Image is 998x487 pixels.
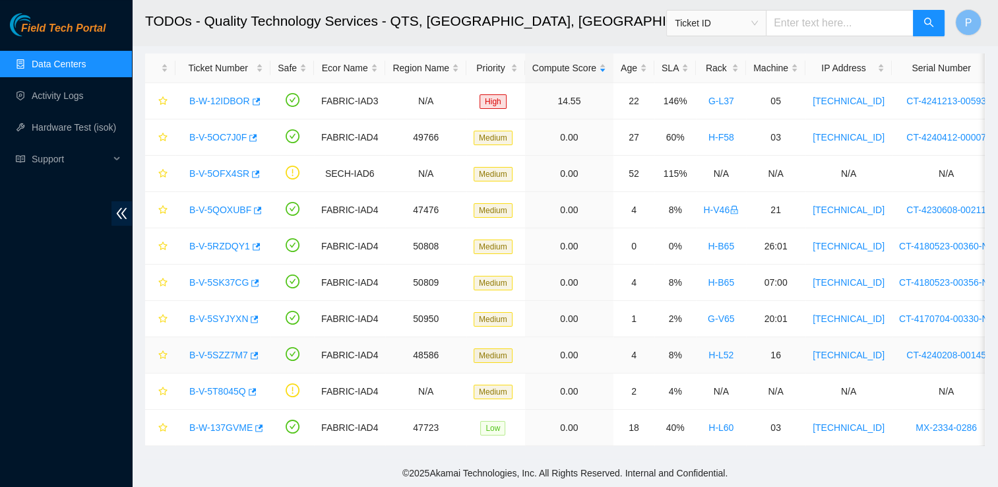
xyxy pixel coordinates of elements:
td: 0.00 [525,228,613,265]
td: 0.00 [525,156,613,192]
span: double-left [111,201,132,226]
td: 146% [654,83,696,119]
button: star [152,163,168,184]
span: P [965,15,972,31]
a: Activity Logs [32,90,84,101]
td: N/A [696,373,746,410]
img: Akamai Technologies [10,13,67,36]
td: 8% [654,265,696,301]
button: star [152,272,168,293]
td: SECH-IAD6 [314,156,385,192]
span: search [923,17,934,30]
td: FABRIC-IAD4 [314,410,385,446]
td: 50808 [385,228,466,265]
td: 0.00 [525,119,613,156]
td: FABRIC-IAD4 [314,119,385,156]
td: 05 [746,83,805,119]
input: Enter text here... [766,10,914,36]
span: Medium [474,131,513,145]
a: CT-4180523-00360-N1 [899,241,993,251]
a: [TECHNICAL_ID] [813,205,885,215]
td: 0.00 [525,265,613,301]
span: star [158,350,168,361]
footer: © 2025 Akamai Technologies, Inc. All Rights Reserved. Internal and Confidential. [132,459,998,487]
span: check-circle [286,93,299,107]
td: 50950 [385,301,466,337]
a: Akamai TechnologiesField Tech Portal [10,24,106,41]
td: 16 [746,337,805,373]
td: 21 [746,192,805,228]
td: 03 [746,410,805,446]
span: exclamation-circle [286,383,299,397]
td: 27 [613,119,654,156]
a: [TECHNICAL_ID] [813,132,885,143]
button: star [152,344,168,366]
a: Data Centers [32,59,86,69]
a: B-V-5RZDQY1 [189,241,250,251]
span: Medium [474,385,513,399]
td: 0.00 [525,337,613,373]
a: H-V46lock [703,205,739,215]
a: MX-2334-0286 [916,422,977,433]
a: H-B65 [708,241,734,251]
td: 4 [613,337,654,373]
td: FABRIC-IAD4 [314,228,385,265]
a: B-V-5OFX4SR [189,168,249,179]
td: 4 [613,192,654,228]
td: 48586 [385,337,466,373]
td: 40% [654,410,696,446]
a: CT-4241213-00593 [906,96,986,106]
span: star [158,96,168,107]
td: FABRIC-IAD4 [314,192,385,228]
td: 60% [654,119,696,156]
span: check-circle [286,238,299,252]
span: Field Tech Portal [21,22,106,35]
span: Medium [474,276,513,290]
td: 8% [654,192,696,228]
td: 18 [613,410,654,446]
td: N/A [746,373,805,410]
td: 8% [654,337,696,373]
a: B-W-12IDBOR [189,96,250,106]
td: 47476 [385,192,466,228]
span: star [158,169,168,179]
td: 49766 [385,119,466,156]
td: 1 [613,301,654,337]
td: 0 [613,228,654,265]
span: check-circle [286,420,299,434]
button: search [913,10,945,36]
span: Medium [474,203,513,218]
span: star [158,314,168,325]
span: check-circle [286,347,299,361]
span: star [158,133,168,143]
span: star [158,278,168,288]
span: Support [32,146,109,172]
td: 50809 [385,265,466,301]
span: Medium [474,240,513,254]
span: Medium [474,167,513,181]
td: 26:01 [746,228,805,265]
td: N/A [696,156,746,192]
a: H-B65 [708,277,734,288]
a: [TECHNICAL_ID] [813,96,885,106]
a: CT-4230608-00211 [906,205,986,215]
button: P [955,9,982,36]
button: star [152,308,168,329]
a: [TECHNICAL_ID] [813,313,885,324]
span: Ticket ID [675,13,758,33]
a: B-V-5SK37CG [189,277,249,288]
a: G-L37 [708,96,734,106]
td: N/A [805,156,892,192]
button: star [152,236,168,257]
a: B-V-5T8045Q [189,386,246,397]
span: Low [480,421,505,436]
a: CT-4170704-00330-N1 [899,313,993,324]
td: 4% [654,373,696,410]
a: [TECHNICAL_ID] [813,241,885,251]
a: CT-4240412-00007 [906,132,986,143]
td: 0.00 [525,192,613,228]
span: exclamation-circle [286,166,299,179]
a: H-F58 [708,132,734,143]
td: N/A [385,373,466,410]
a: CT-4240208-00145 [906,350,986,360]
